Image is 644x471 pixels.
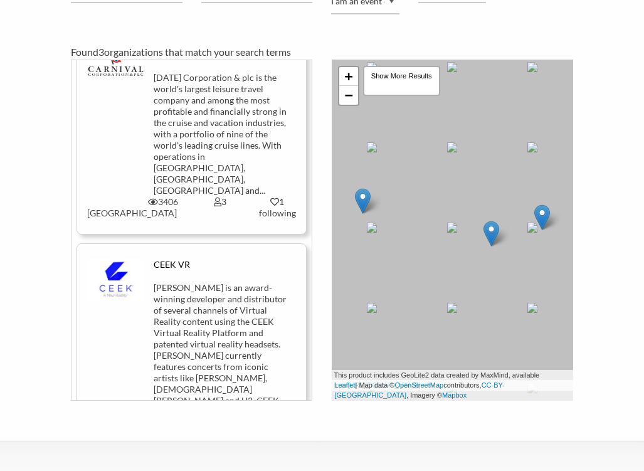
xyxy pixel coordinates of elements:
[363,66,440,96] div: Show More Results
[135,196,192,208] div: 3406
[71,45,573,60] div: Found organizations that match your search terms
[87,49,144,81] img: fuwwdqb5jdre5y2xql2n
[78,196,135,219] div: [GEOGRAPHIC_DATA]
[87,259,296,440] a: CEEK VR [PERSON_NAME] is an award-winning developer and distributor of several channels of Virtua...
[258,196,297,219] div: 1 following
[87,259,144,301] img: iquxrfvzcpn32yoeyszc
[87,49,296,219] a: [DATE] Corporation [DATE] Corporation & plc is the world's largest leisure travel company and amo...
[339,67,358,86] a: Zoom in
[154,282,287,418] div: [PERSON_NAME] is an award-winning developer and distributor of several channels of Virtual Realit...
[332,370,573,391] div: This product includes GeoLite2 data created by MaxMind, available from
[442,391,467,399] a: Mapbox
[332,380,573,401] div: | Map data © contributors, , Imagery ©
[154,72,287,196] div: [DATE] Corporation & plc is the world's largest leisure travel company and among the most profita...
[98,46,104,58] span: 3
[335,381,356,389] a: Leaflet
[154,259,287,270] div: CEEK VR
[192,196,249,208] div: 3
[335,381,505,400] a: CC-BY-[GEOGRAPHIC_DATA]
[394,381,443,389] a: OpenStreetMap
[339,86,358,105] a: Zoom out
